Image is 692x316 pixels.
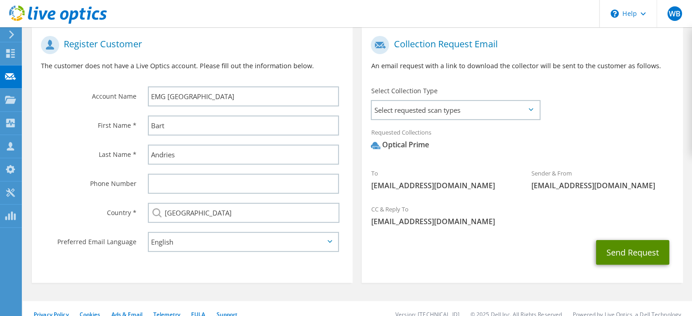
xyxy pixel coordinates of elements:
[667,6,682,21] span: WB
[611,10,619,18] svg: \n
[41,86,136,101] label: Account Name
[41,145,136,159] label: Last Name *
[531,181,674,191] span: [EMAIL_ADDRESS][DOMAIN_NAME]
[41,232,136,246] label: Preferred Email Language
[522,164,683,195] div: Sender & From
[372,101,539,119] span: Select requested scan types
[41,174,136,188] label: Phone Number
[371,181,513,191] span: [EMAIL_ADDRESS][DOMAIN_NAME]
[41,36,339,54] h1: Register Customer
[371,86,437,95] label: Select Collection Type
[371,216,673,226] span: [EMAIL_ADDRESS][DOMAIN_NAME]
[41,61,343,71] p: The customer does not have a Live Optics account. Please fill out the information below.
[41,203,136,217] label: Country *
[362,200,682,231] div: CC & Reply To
[362,164,522,195] div: To
[41,115,136,130] label: First Name *
[596,240,669,265] button: Send Request
[371,36,669,54] h1: Collection Request Email
[371,140,429,150] div: Optical Prime
[371,61,673,71] p: An email request with a link to download the collector will be sent to the customer as follows.
[362,123,682,159] div: Requested Collections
